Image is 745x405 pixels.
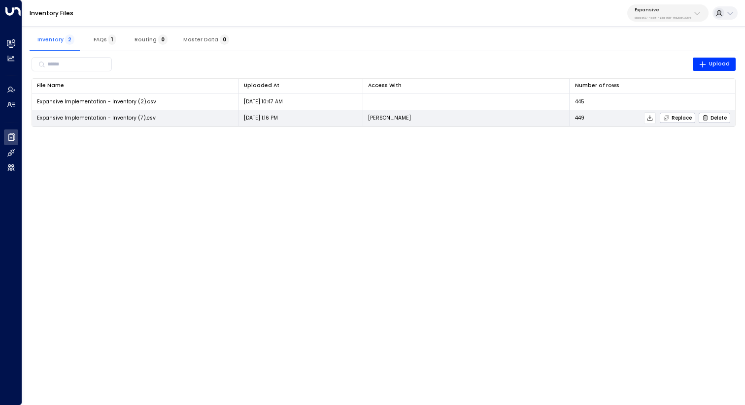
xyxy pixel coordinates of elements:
div: Access With [368,81,564,90]
span: Routing [135,36,168,43]
div: File Name [37,81,233,90]
button: Delete [699,113,730,123]
div: Uploaded At [244,81,279,90]
button: Expansive55becf27-4c58-461a-955f-8d25af7395f3 [627,4,709,22]
p: Expansive [635,7,691,13]
span: FAQs [94,36,116,43]
span: Master Data [183,36,229,43]
span: 445 [575,98,584,105]
div: Number of rows [575,81,730,90]
span: 0 [220,34,229,45]
span: 1 [108,34,116,45]
p: 55becf27-4c58-461a-955f-8d25af7395f3 [635,16,691,20]
span: 2 [65,34,74,45]
div: File Name [37,81,64,90]
button: Upload [693,58,736,71]
span: Replace [663,115,692,121]
span: Upload [699,60,730,68]
span: Expansive Implementation - Inventory (7).csv [37,114,156,122]
p: [DATE] 10:47 AM [244,98,283,105]
div: Uploaded At [244,81,357,90]
button: Replace [660,113,695,123]
span: 449 [575,114,584,122]
span: 0 [158,34,168,45]
div: Number of rows [575,81,619,90]
p: [DATE] 1:16 PM [244,114,278,122]
a: Inventory Files [30,9,73,17]
p: [PERSON_NAME] [368,114,411,122]
span: Expansive Implementation - Inventory (2).csv [37,98,156,105]
span: Inventory [37,36,74,43]
span: Delete [702,115,727,121]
